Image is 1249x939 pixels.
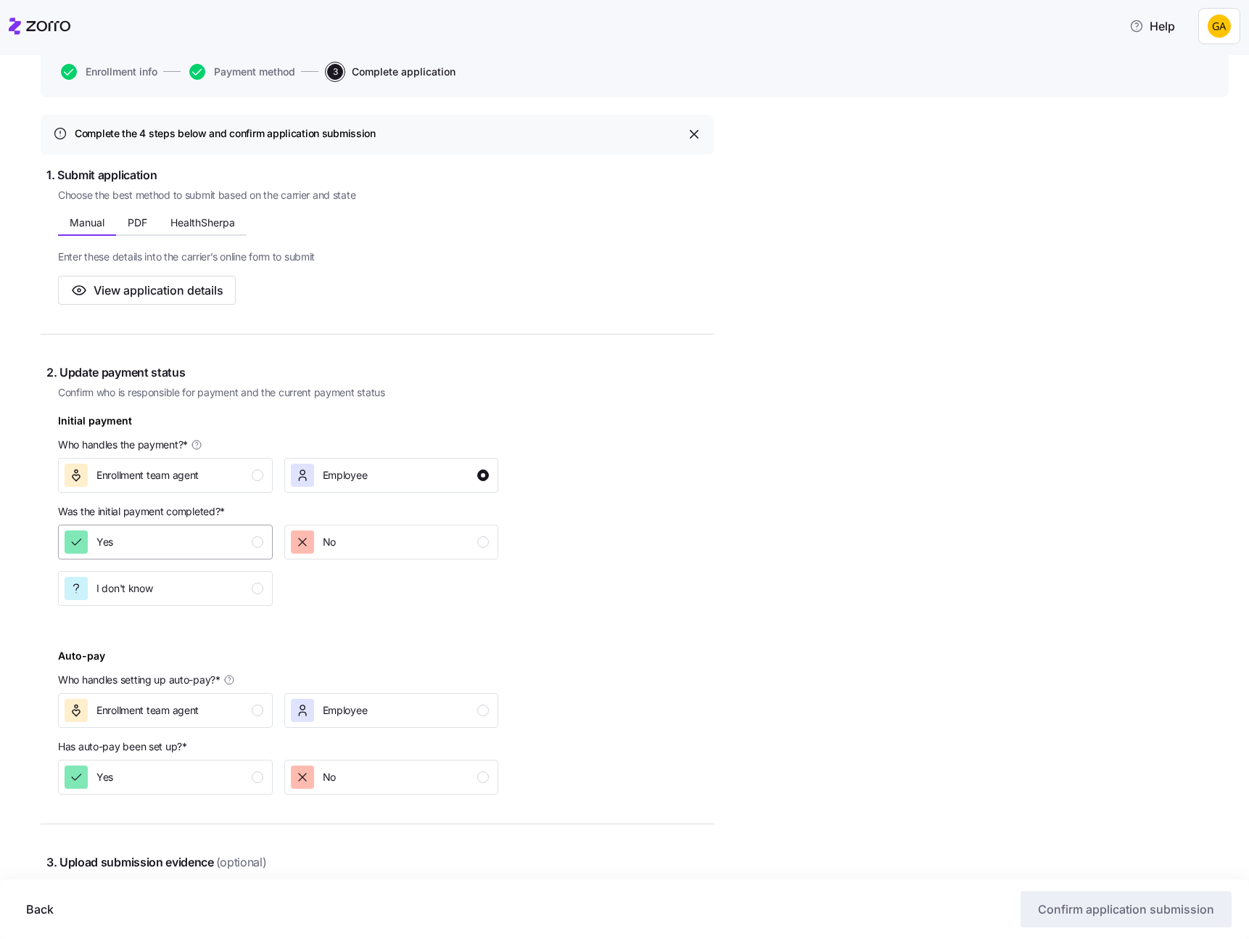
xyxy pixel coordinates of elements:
[1038,901,1214,918] span: Confirm application submission
[1118,12,1187,41] button: Help
[186,64,295,80] a: Payment method
[58,250,492,264] span: Enter these details into the carrier’s online form to submit
[96,703,199,718] span: Enrollment team agent
[1021,891,1232,927] button: Confirm application submission
[216,853,267,872] span: (optional)
[189,64,295,80] button: Payment method
[58,276,236,305] button: View application details
[327,64,456,80] button: 3Complete application
[58,504,225,519] span: Was the initial payment completed? *
[58,188,355,202] span: Choose the best method to submit based on the carrier and state
[323,468,368,483] span: Employee
[58,438,188,452] span: Who handles the payment? *
[170,218,235,228] span: HealthSherpa
[214,67,295,77] span: Payment method
[58,739,187,754] span: Has auto-pay been set up? *
[26,901,54,918] span: Back
[61,64,157,80] button: Enrollment info
[352,67,456,77] span: Complete application
[58,673,220,687] span: Who handles setting up auto-pay? *
[96,468,199,483] span: Enrollment team agent
[86,67,157,77] span: Enrollment info
[1208,15,1231,38] img: 4300839f2741c4d8e7b8ef2f97f5ad42
[15,891,65,927] button: Back
[58,385,498,400] span: Confirm who is responsible for payment and the current payment status
[323,703,368,718] span: Employee
[96,581,153,596] span: I don't know
[46,364,714,382] span: 2. Update payment status
[96,535,113,549] span: Yes
[327,64,343,80] span: 3
[46,166,714,184] span: 1. Submit application
[58,413,132,435] div: Initial payment
[58,64,157,80] a: Enrollment info
[58,648,105,670] div: Auto-pay
[58,876,158,892] label: Application evidence
[75,127,687,141] div: Complete the 4 steps below and confirm application submission
[324,64,456,80] a: 3Complete application
[323,770,336,784] span: No
[1129,17,1175,35] span: Help
[94,282,223,299] span: View application details
[323,535,336,549] span: No
[128,218,147,228] span: PDF
[70,218,104,228] span: Manual
[96,770,113,784] span: Yes
[46,853,714,872] span: 3. Upload submission evidence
